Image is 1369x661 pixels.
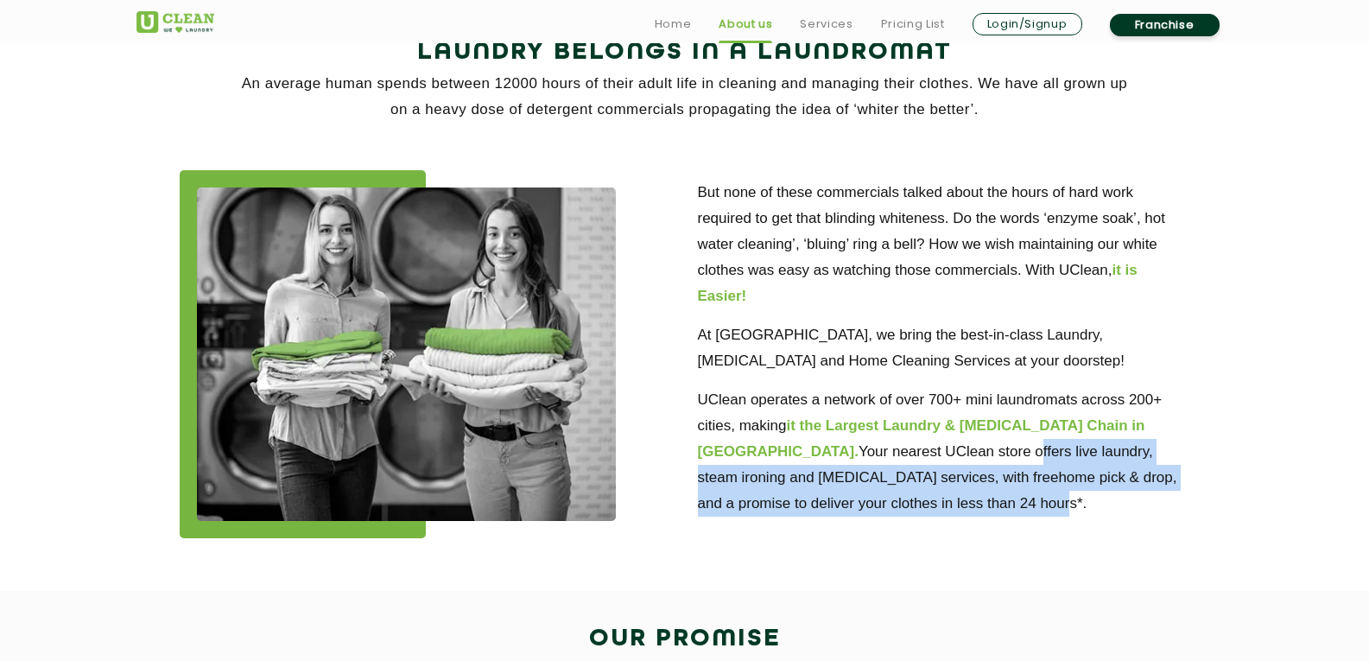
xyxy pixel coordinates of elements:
img: UClean Laundry and Dry Cleaning [136,11,214,33]
b: it the Largest Laundry & [MEDICAL_DATA] Chain in [GEOGRAPHIC_DATA]. [698,417,1145,460]
a: Login/Signup [973,13,1082,35]
a: Franchise [1110,14,1220,36]
a: About us [719,14,772,35]
p: UClean operates a network of over 700+ mini laundromats across 200+ cities, making Your nearest U... [698,387,1190,517]
p: But none of these commercials talked about the hours of hard work required to get that blinding w... [698,180,1190,309]
h2: Laundry Belongs in a Laundromat [136,32,1233,73]
p: At [GEOGRAPHIC_DATA], we bring the best-in-class Laundry, [MEDICAL_DATA] and Home Cleaning Servic... [698,322,1190,374]
h2: Our Promise [136,619,1233,660]
p: An average human spends between 12000 hours of their adult life in cleaning and managing their cl... [136,71,1233,123]
b: it is Easier! [698,262,1138,304]
a: Services [800,14,852,35]
img: about_img_11zon.webp [197,187,616,521]
a: Pricing List [881,14,945,35]
a: Home [655,14,692,35]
